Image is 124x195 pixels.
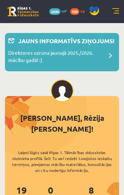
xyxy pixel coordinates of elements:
[80,8,85,14] span: xp
[62,8,67,14] span: mP
[8,49,105,64] p: Direktores uzruna jaunajā 2025./2026. mācību gadā! :)
[5,113,119,134] div: [PERSON_NAME], Rēzija [PERSON_NAME]!
[18,36,114,45] p: Jauns informatīvs ziņojums!
[8,36,116,68] a: Jauns informatīvs ziņojums! Direktores uzruna jaunajā 2025./2026. mācību gadā! :)
[7,7,39,16] a: Rīgas 1. Tālmācības vidusskola
[70,8,79,15] span: 100
[51,80,73,102] img: Rēzija Anna Zeniņa
[49,8,61,15] span: 2690
[5,149,119,173] div: Laipni lūgts savā Rīgas 1. Tālmācības vidusskolas skolnieka profilā. Šeit Tu vari redzēt tuvojošo...
[70,8,88,14] a: 100 xp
